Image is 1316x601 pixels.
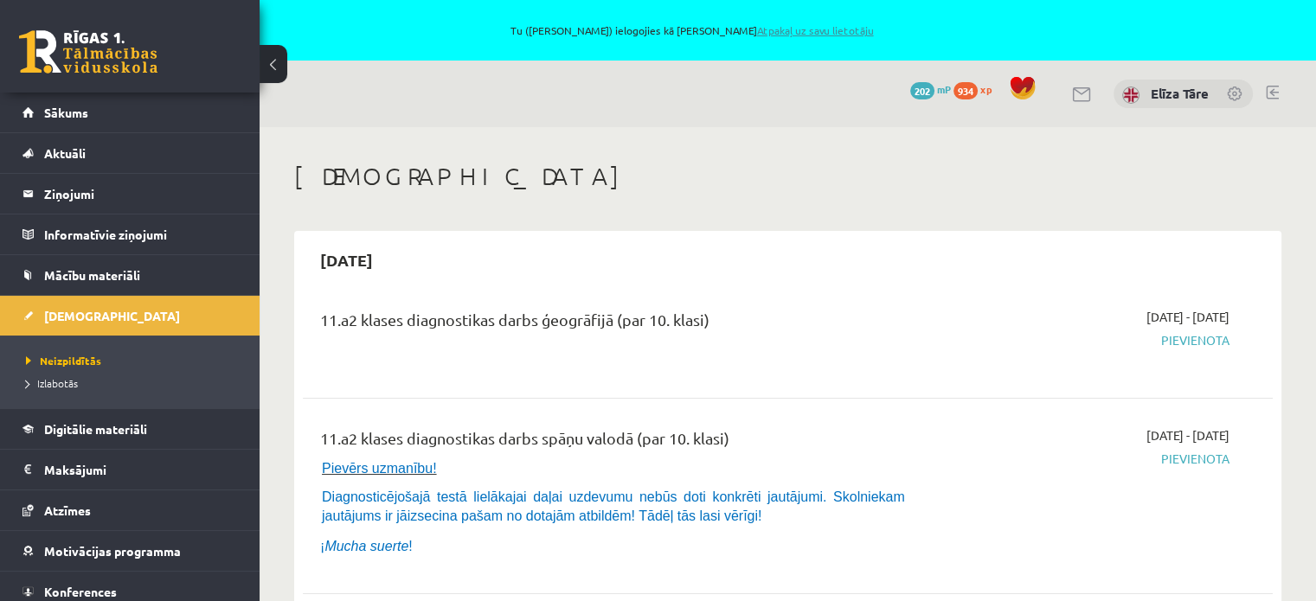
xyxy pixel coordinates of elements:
[26,353,242,368] a: Neizpildītās
[44,450,238,489] legend: Maksājumi
[322,489,905,523] span: Diagnosticējošajā testā lielākajai daļai uzdevumu nebūs doti konkrēti jautājumi. Skolniekam jautā...
[320,426,918,458] div: 11.a2 klases diagnostikas darbs spāņu valodā (par 10. klasi)
[910,82,951,96] a: 202 mP
[22,409,238,449] a: Digitālie materiāli
[1151,85,1209,102] a: Elīza Tāre
[320,539,413,553] span: ¡ !
[44,543,181,559] span: Motivācijas programma
[22,450,238,489] a: Maksājumi
[1146,426,1229,444] span: [DATE] - [DATE]
[22,93,238,132] a: Sākums
[22,490,238,530] a: Atzīmes
[22,214,238,254] a: Informatīvie ziņojumi
[22,133,238,173] a: Aktuāli
[44,421,147,437] span: Digitālie materiāli
[44,174,238,214] legend: Ziņojumi
[910,82,934,99] span: 202
[44,267,140,283] span: Mācību materiāli
[756,23,873,37] a: Atpakaļ uz savu lietotāju
[44,214,238,254] legend: Informatīvie ziņojumi
[44,105,88,120] span: Sākums
[322,461,437,476] span: Pievērs uzmanību!
[953,82,1000,96] a: 934 xp
[1122,86,1139,104] img: Elīza Tāre
[22,255,238,295] a: Mācību materiāli
[44,308,180,323] span: [DEMOGRAPHIC_DATA]
[294,162,1281,191] h1: [DEMOGRAPHIC_DATA]
[26,354,101,368] span: Neizpildītās
[44,584,117,599] span: Konferences
[44,145,86,161] span: Aktuāli
[22,174,238,214] a: Ziņojumi
[944,450,1229,468] span: Pievienota
[320,308,918,340] div: 11.a2 klases diagnostikas darbs ģeogrāfijā (par 10. klasi)
[937,82,951,96] span: mP
[303,240,390,280] h2: [DATE]
[980,82,992,96] span: xp
[44,502,91,518] span: Atzīmes
[22,296,238,336] a: [DEMOGRAPHIC_DATA]
[944,331,1229,349] span: Pievienota
[26,376,78,390] span: Izlabotās
[199,25,1184,35] span: Tu ([PERSON_NAME]) ielogojies kā [PERSON_NAME]
[22,531,238,571] a: Motivācijas programma
[1146,308,1229,326] span: [DATE] - [DATE]
[26,375,242,391] a: Izlabotās
[953,82,978,99] span: 934
[324,539,408,553] i: Mucha suerte
[19,30,157,74] a: Rīgas 1. Tālmācības vidusskola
